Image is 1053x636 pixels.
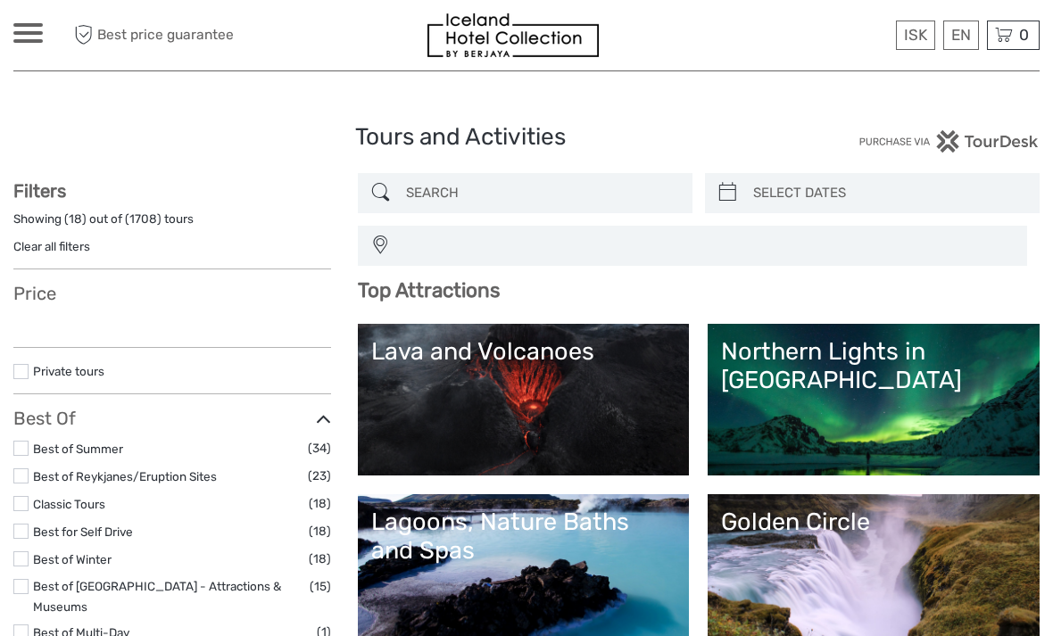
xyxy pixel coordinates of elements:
h3: Best Of [13,408,331,429]
h1: Tours and Activities [355,123,697,152]
span: Best price guarantee [70,21,270,50]
span: (18) [309,549,331,569]
a: Best of Reykjanes/Eruption Sites [33,469,217,483]
label: 18 [69,211,82,227]
a: Best of Winter [33,552,112,566]
span: ISK [904,26,927,44]
a: Classic Tours [33,497,105,511]
a: Northern Lights in [GEOGRAPHIC_DATA] [721,337,1026,462]
a: Lava and Volcanoes [371,337,676,462]
input: SELECT DATES [746,178,1031,209]
img: 481-8f989b07-3259-4bb0-90ed-3da368179bdc_logo_small.jpg [427,13,599,57]
a: Lagoons, Nature Baths and Spas [371,508,676,632]
h3: Price [13,283,331,304]
div: Lagoons, Nature Baths and Spas [371,508,676,566]
div: Showing ( ) out of ( ) tours [13,211,331,238]
a: Best of Summer [33,442,123,456]
div: Lava and Volcanoes [371,337,676,366]
span: (34) [308,438,331,458]
span: (18) [309,521,331,541]
a: Private tours [33,364,104,378]
a: Best for Self Drive [33,524,133,539]
b: Top Attractions [358,278,500,302]
label: 1708 [129,211,157,227]
a: Clear all filters [13,239,90,253]
img: PurchaseViaTourDesk.png [858,130,1040,153]
span: (18) [309,493,331,514]
div: EN [943,21,979,50]
div: Northern Lights in [GEOGRAPHIC_DATA] [721,337,1026,395]
input: SEARCH [399,178,684,209]
div: Golden Circle [721,508,1026,536]
span: (23) [308,466,331,486]
span: (15) [310,576,331,597]
strong: Filters [13,180,66,202]
a: Best of [GEOGRAPHIC_DATA] - Attractions & Museums [33,579,281,614]
span: 0 [1016,26,1032,44]
a: Golden Circle [721,508,1026,632]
